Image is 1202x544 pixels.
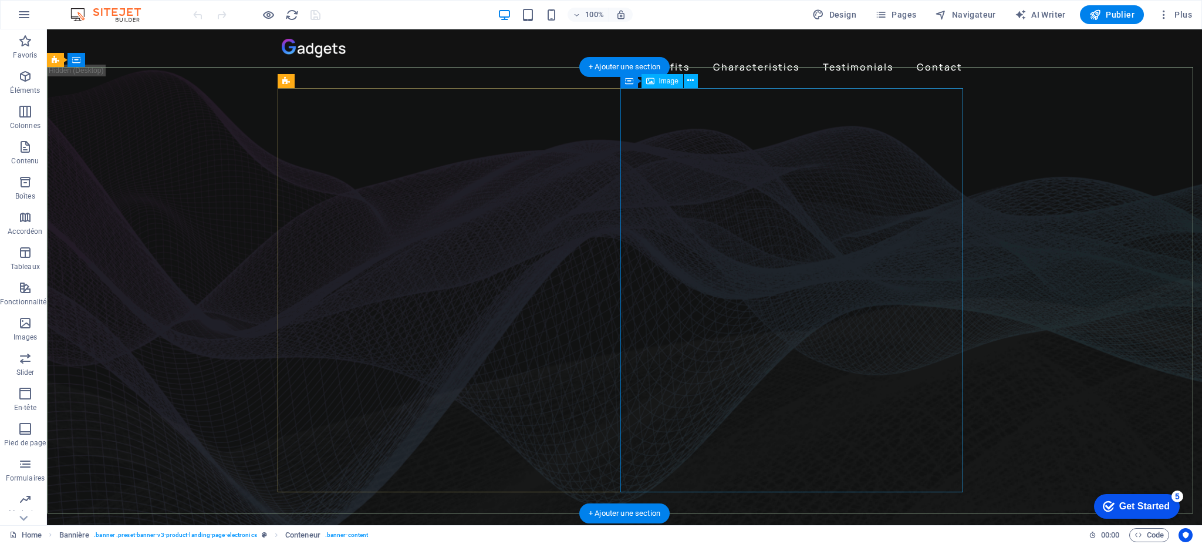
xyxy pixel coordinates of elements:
button: Plus [1153,5,1197,24]
p: Accordéon [8,227,42,236]
p: Images [13,333,38,342]
p: Formulaires [6,474,45,483]
p: En-tête [14,403,36,412]
p: Slider [16,368,35,377]
span: Image [659,78,678,85]
a: Cliquez pour annuler la sélection. Double-cliquez pour ouvrir Pages. [9,528,42,542]
p: Boîtes [15,192,35,201]
span: . banner .preset-banner-v3-product-landing-page-electronics [94,528,256,542]
div: + Ajouter une section [579,503,670,523]
span: Cliquez pour sélectionner. Double-cliquez pour modifier. [285,528,320,542]
p: Pied de page [4,438,46,448]
button: Usercentrics [1179,528,1193,542]
i: Cet élément est une présélection personnalisable. [262,532,267,538]
span: 00 00 [1101,528,1119,542]
button: AI Writer [1010,5,1071,24]
span: Publier [1089,9,1135,21]
span: Design [812,9,856,21]
p: Tableaux [11,262,40,271]
span: . banner-content [325,528,368,542]
span: Code [1135,528,1164,542]
p: Éléments [10,86,40,95]
p: Colonnes [10,121,40,130]
span: Plus [1158,9,1192,21]
span: Pages [875,9,916,21]
p: Favoris [13,51,37,60]
button: Publier [1080,5,1144,24]
span: : [1109,530,1111,539]
button: reload [285,8,299,22]
button: Pages [870,5,921,24]
button: Navigateur [930,5,1000,24]
button: Cliquez ici pour quitter le mode Aperçu et poursuivre l'édition. [261,8,275,22]
i: Lors du redimensionnement, ajuster automatiquement le niveau de zoom en fonction de l'appareil sé... [616,9,626,20]
div: Get Started [35,13,85,23]
span: Navigateur [935,9,995,21]
p: Marketing [9,509,41,518]
h6: 100% [585,8,604,22]
button: Code [1129,528,1169,542]
nav: breadcrumb [59,528,369,542]
button: 100% [568,8,609,22]
span: Cliquez pour sélectionner. Double-cliquez pour modifier. [59,528,90,542]
div: + Ajouter une section [579,57,670,77]
div: Get Started 5 items remaining, 0% complete [9,6,95,31]
div: 5 [87,2,99,14]
h6: Durée de la session [1089,528,1120,542]
img: Editor Logo [67,8,156,22]
i: Actualiser la page [285,8,299,22]
button: Design [808,5,861,24]
p: Contenu [11,156,39,166]
span: AI Writer [1015,9,1066,21]
div: Design (Ctrl+Alt+Y) [808,5,861,24]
